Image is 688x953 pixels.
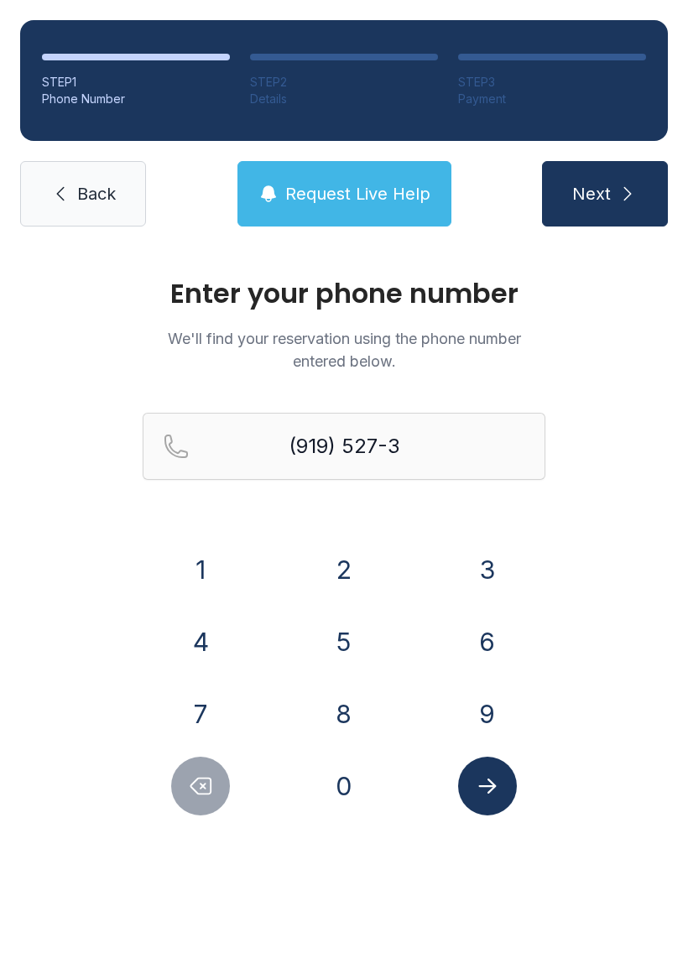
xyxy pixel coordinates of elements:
div: STEP 1 [42,74,230,91]
span: Next [572,182,611,206]
h1: Enter your phone number [143,280,545,307]
div: Details [250,91,438,107]
span: Request Live Help [285,182,430,206]
button: 1 [171,540,230,599]
span: Back [77,182,116,206]
button: 9 [458,685,517,743]
button: 8 [315,685,373,743]
button: 6 [458,612,517,671]
p: We'll find your reservation using the phone number entered below. [143,327,545,372]
button: 7 [171,685,230,743]
div: Phone Number [42,91,230,107]
div: STEP 3 [458,74,646,91]
div: Payment [458,91,646,107]
input: Reservation phone number [143,413,545,480]
div: STEP 2 [250,74,438,91]
button: 3 [458,540,517,599]
button: Submit lookup form [458,757,517,815]
button: Delete number [171,757,230,815]
button: 5 [315,612,373,671]
button: 0 [315,757,373,815]
button: 4 [171,612,230,671]
button: 2 [315,540,373,599]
